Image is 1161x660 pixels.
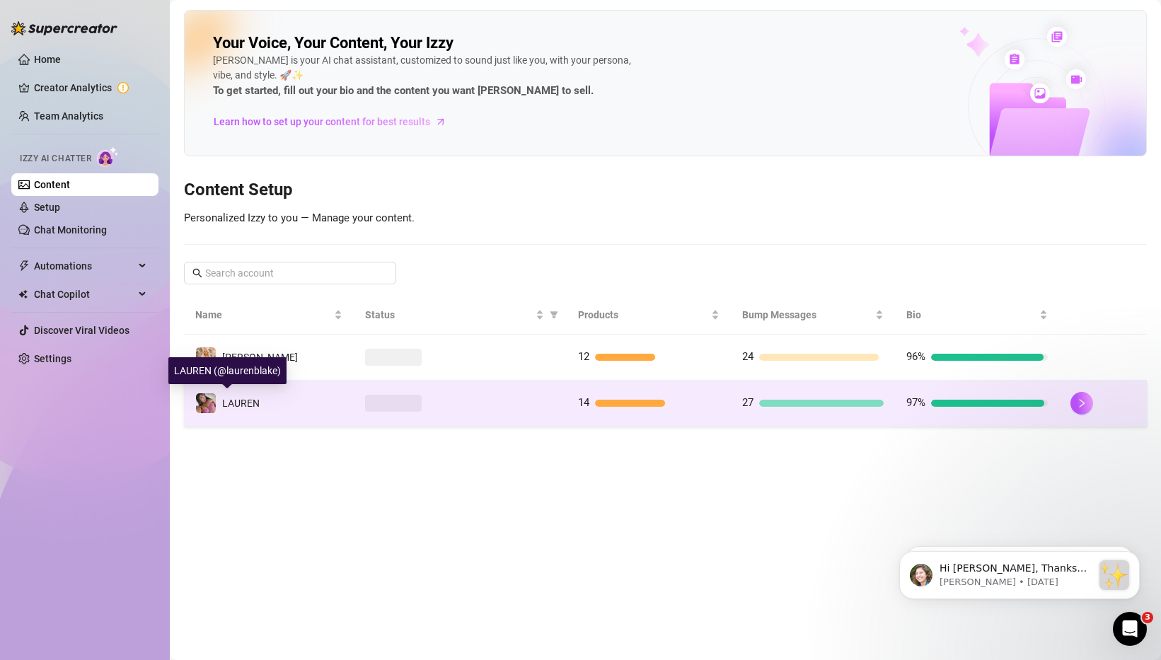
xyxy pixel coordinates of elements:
span: 3 [1142,612,1153,623]
input: Search account [205,265,376,281]
h2: Your Voice, Your Content, Your Izzy [213,33,454,53]
th: Bio [895,296,1059,335]
img: Anthia [196,347,216,367]
th: Name [184,296,354,335]
a: Settings [34,353,71,364]
span: search [192,268,202,278]
span: 14 [578,396,589,409]
span: 12 [578,350,589,363]
img: Chat Copilot [18,289,28,299]
iframe: Intercom live chat [1113,612,1147,646]
th: Status [354,296,567,335]
span: 96% [906,350,925,363]
a: Creator Analytics exclamation-circle [34,76,147,99]
th: Products [567,296,731,335]
span: 24 [742,350,753,363]
span: Izzy AI Chatter [20,152,91,166]
iframe: Intercom notifications message [878,523,1161,622]
a: Home [34,54,61,65]
a: Chat Monitoring [34,224,107,236]
span: Automations [34,255,134,277]
span: right [1077,398,1087,408]
a: Content [34,179,70,190]
span: Learn how to set up your content for best results [214,114,430,129]
img: AI Chatter [97,146,119,167]
span: Bio [906,307,1036,323]
span: Status [365,307,533,323]
a: Team Analytics [34,110,103,122]
span: thunderbolt [18,260,30,272]
span: ️‍LAUREN [222,398,260,409]
a: Learn how to set up your content for best results [213,110,457,133]
span: 27 [742,396,753,409]
span: Personalized Izzy to you — Manage your content. [184,212,415,224]
button: right [1070,392,1093,415]
strong: To get started, fill out your bio and the content you want [PERSON_NAME] to sell. [213,84,594,97]
a: Setup [34,202,60,213]
img: ️‍LAUREN [196,393,216,413]
span: Bump Messages [742,307,872,323]
span: [PERSON_NAME] [222,352,298,363]
span: arrow-right [434,115,448,129]
div: [PERSON_NAME] is your AI chat assistant, customized to sound just like you, with your persona, vi... [213,53,637,100]
h3: Content Setup [184,179,1147,202]
img: ai-chatter-content-library-cLFOSyPT.png [927,11,1146,156]
img: logo-BBDzfeDw.svg [11,21,117,35]
span: 97% [906,396,925,409]
span: filter [550,311,558,319]
span: Name [195,307,331,323]
span: filter [547,304,561,325]
span: Products [578,307,708,323]
a: Discover Viral Videos [34,325,129,336]
div: ️‍LAUREN (@laurenblake) [168,357,287,384]
th: Bump Messages [731,296,895,335]
span: Chat Copilot [34,283,134,306]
